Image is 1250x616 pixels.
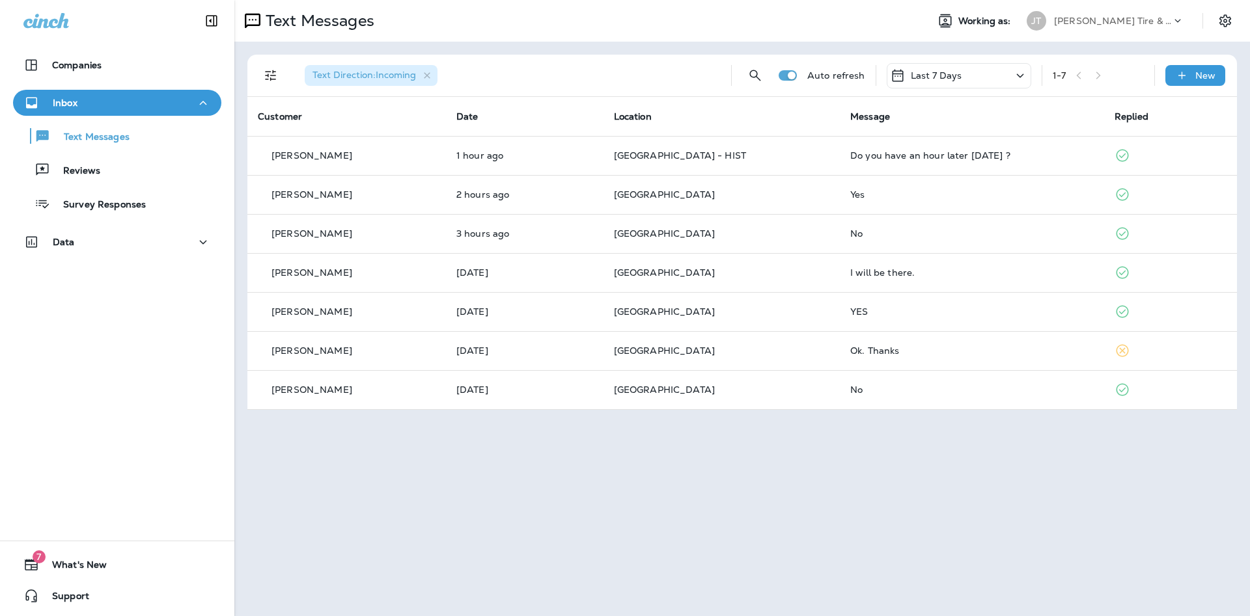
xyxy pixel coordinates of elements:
[39,591,89,606] span: Support
[50,199,146,211] p: Survey Responses
[850,306,1094,317] div: YES
[807,70,865,81] p: Auto refresh
[13,552,221,578] button: 7What's New
[614,228,715,239] span: [GEOGRAPHIC_DATA]
[850,267,1094,278] div: I will be there.
[271,267,352,278] p: [PERSON_NAME]
[456,345,593,356] p: Oct 8, 2025 02:15 PM
[850,150,1094,161] div: Do you have an hour later today ?
[614,267,715,278] span: [GEOGRAPHIC_DATA]
[51,131,130,144] p: Text Messages
[53,237,75,247] p: Data
[614,189,715,200] span: [GEOGRAPHIC_DATA]
[271,228,352,239] p: [PERSON_NAME]
[13,583,221,609] button: Support
[850,111,890,122] span: Message
[456,306,593,317] p: Oct 9, 2025 05:21 PM
[13,156,221,183] button: Reviews
[13,122,221,150] button: Text Messages
[614,345,715,356] span: [GEOGRAPHIC_DATA]
[193,8,230,34] button: Collapse Sidebar
[456,150,593,161] p: Oct 15, 2025 11:07 AM
[850,228,1094,239] div: No
[742,62,768,88] button: Search Messages
[258,62,284,88] button: Filters
[1027,11,1046,31] div: JT
[13,90,221,116] button: Inbox
[271,345,352,356] p: [PERSON_NAME]
[1115,111,1148,122] span: Replied
[258,111,302,122] span: Customer
[271,306,352,317] p: [PERSON_NAME]
[850,189,1094,200] div: Yes
[53,98,77,108] p: Inbox
[456,267,593,278] p: Oct 12, 2025 12:56 PM
[33,550,46,563] span: 7
[13,52,221,78] button: Companies
[50,165,100,178] p: Reviews
[271,384,352,395] p: [PERSON_NAME]
[614,150,746,161] span: [GEOGRAPHIC_DATA] - HIST
[260,11,374,31] p: Text Messages
[456,189,593,200] p: Oct 15, 2025 10:34 AM
[1214,9,1237,33] button: Settings
[456,384,593,395] p: Oct 8, 2025 09:02 AM
[614,306,715,317] span: [GEOGRAPHIC_DATA]
[52,60,102,70] p: Companies
[614,384,715,395] span: [GEOGRAPHIC_DATA]
[614,111,652,122] span: Location
[312,69,416,81] span: Text Direction : Incoming
[456,228,593,239] p: Oct 15, 2025 09:21 AM
[911,70,962,81] p: Last 7 Days
[271,189,352,200] p: [PERSON_NAME]
[13,190,221,217] button: Survey Responses
[958,16,1014,27] span: Working as:
[456,111,479,122] span: Date
[39,559,107,575] span: What's New
[271,150,352,161] p: [PERSON_NAME]
[13,229,221,255] button: Data
[850,384,1094,395] div: No
[1053,70,1066,81] div: 1 - 7
[850,345,1094,356] div: Ok. Thanks
[1054,16,1171,26] p: [PERSON_NAME] Tire & Auto
[305,65,437,86] div: Text Direction:Incoming
[1195,70,1215,81] p: New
